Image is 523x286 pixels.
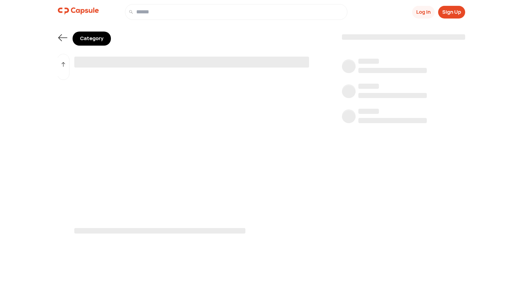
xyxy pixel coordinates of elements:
[342,111,356,124] span: ‌
[73,32,111,46] div: Category
[358,59,379,64] span: ‌
[358,68,427,73] span: ‌
[358,118,427,123] span: ‌
[342,61,356,74] span: ‌
[438,6,465,19] button: Sign Up
[342,86,356,99] span: ‌
[412,6,435,19] button: Log In
[58,4,99,20] a: logo
[342,34,465,40] span: ‌
[358,84,379,89] span: ‌
[358,109,379,114] span: ‌
[74,228,245,234] span: ‌
[358,93,427,98] span: ‌
[74,57,309,68] span: ‌
[58,4,99,18] img: logo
